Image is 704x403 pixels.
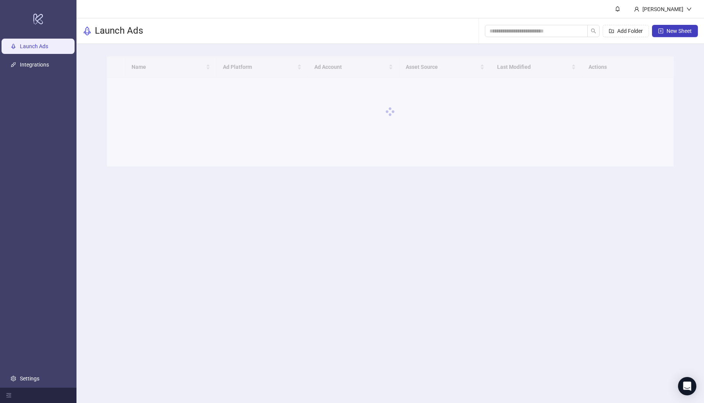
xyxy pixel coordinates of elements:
[20,375,39,382] a: Settings
[652,25,698,37] button: New Sheet
[20,44,48,50] a: Launch Ads
[95,25,143,37] h3: Launch Ads
[686,6,692,12] span: down
[591,28,596,34] span: search
[6,393,11,398] span: menu-fold
[634,6,639,12] span: user
[603,25,649,37] button: Add Folder
[20,62,49,68] a: Integrations
[609,28,614,34] span: folder-add
[617,28,643,34] span: Add Folder
[658,28,663,34] span: plus-square
[83,26,92,36] span: rocket
[667,28,692,34] span: New Sheet
[678,377,696,395] div: Open Intercom Messenger
[615,6,620,11] span: bell
[639,5,686,13] div: [PERSON_NAME]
